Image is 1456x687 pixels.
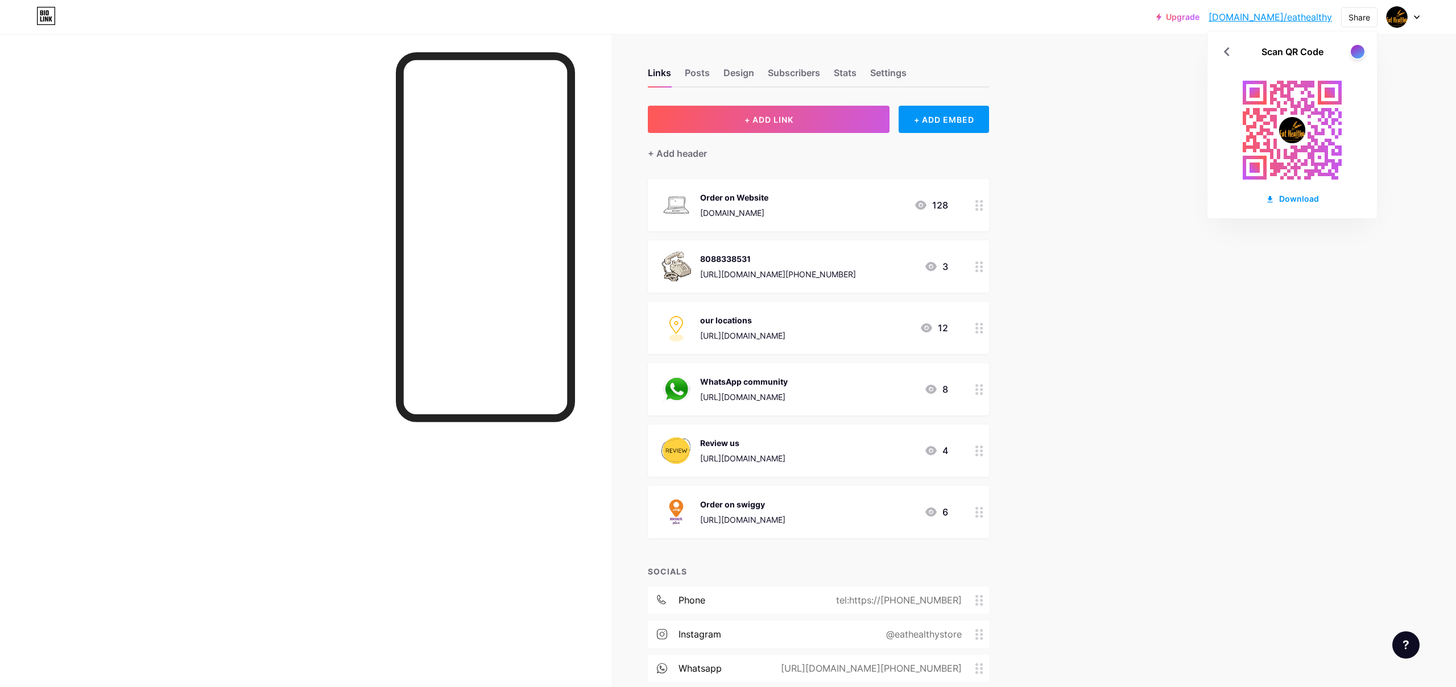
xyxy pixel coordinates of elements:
[700,268,856,280] div: [URL][DOMAIN_NAME][PHONE_NUMBER]
[914,198,948,212] div: 128
[700,437,785,449] div: Review us
[661,252,691,281] img: 8088338531
[648,565,989,577] div: SOCIALS
[868,627,975,641] div: @eathealthystore
[1349,11,1370,23] div: Share
[744,115,793,124] span: + ADD LINK
[1156,13,1199,22] a: Upgrade
[685,66,710,86] div: Posts
[700,330,785,342] div: [URL][DOMAIN_NAME]
[661,374,691,404] img: WhatsApp community
[924,505,948,519] div: 6
[700,314,785,326] div: our locations
[700,253,856,265] div: 8088338531
[661,497,691,527] img: Order on swiggy
[661,436,691,465] img: Review us
[899,106,989,133] div: + ADD EMBED
[700,376,788,388] div: WhatsApp community
[661,190,691,220] img: Order on Website
[648,66,671,86] div: Links
[1386,6,1408,28] img: Eat Healthy
[920,321,948,335] div: 12
[700,452,785,464] div: [URL][DOMAIN_NAME]
[924,260,948,273] div: 3
[768,66,820,86] div: Subscribers
[834,66,857,86] div: Stats
[924,444,948,457] div: 4
[661,313,691,343] img: our locations
[723,66,754,86] div: Design
[700,191,768,203] div: Order on Website
[648,147,707,160] div: + Add header
[700,514,785,526] div: [URL][DOMAIN_NAME]
[679,627,721,641] div: instagram
[700,498,785,510] div: Order on swiggy
[700,207,768,219] div: [DOMAIN_NAME]
[818,593,975,607] div: tel:https://[PHONE_NUMBER]
[648,106,890,133] button: + ADD LINK
[679,661,722,675] div: whatsapp
[1265,193,1319,205] div: Download
[700,391,788,403] div: [URL][DOMAIN_NAME]
[1261,45,1323,59] div: Scan QR Code
[679,593,705,607] div: phone
[924,382,948,396] div: 8
[763,661,975,675] div: [URL][DOMAIN_NAME][PHONE_NUMBER]
[870,66,907,86] div: Settings
[1209,10,1332,24] a: [DOMAIN_NAME]/eathealthy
